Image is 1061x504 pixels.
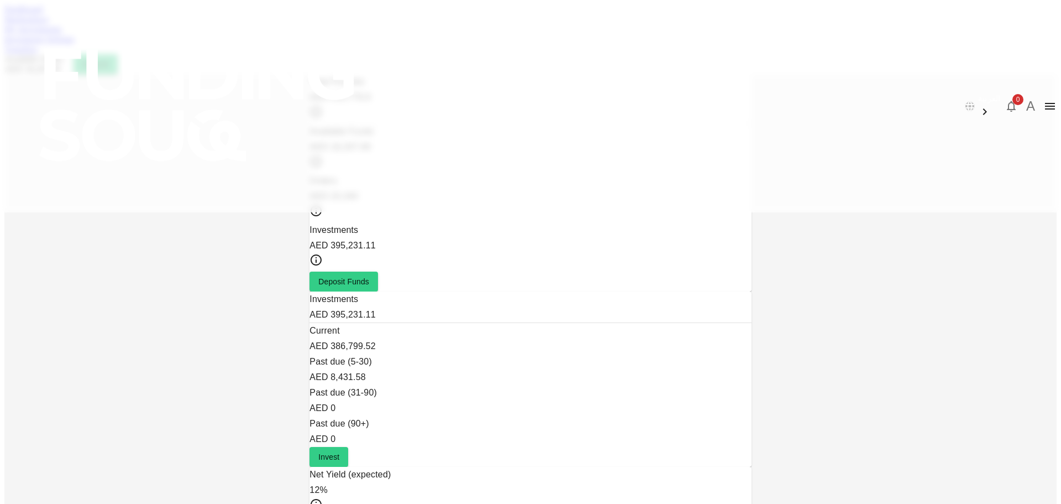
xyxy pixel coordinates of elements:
button: Invest [309,447,348,467]
div: AED 8,431.58 [309,370,751,385]
span: Net Yield (expected) [309,470,391,479]
span: Current [309,326,339,335]
span: Investments [309,294,358,304]
button: 0 [1000,95,1022,117]
span: Past due (90+) [309,419,369,428]
div: AED 0 [309,401,751,416]
div: 12% [309,482,751,498]
div: AED 395,231.11 [309,307,751,323]
span: Investments [309,225,358,235]
div: AED 386,799.52 [309,339,751,354]
span: Past due (31-90) [309,388,377,397]
button: Deposit Funds [309,272,378,292]
span: 0 [1012,94,1023,105]
span: العربية [978,94,1000,103]
div: AED 0 [309,432,751,447]
span: Past due (5-30) [309,357,372,366]
div: AED 395,231.11 [309,238,751,253]
button: A [1022,98,1039,115]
